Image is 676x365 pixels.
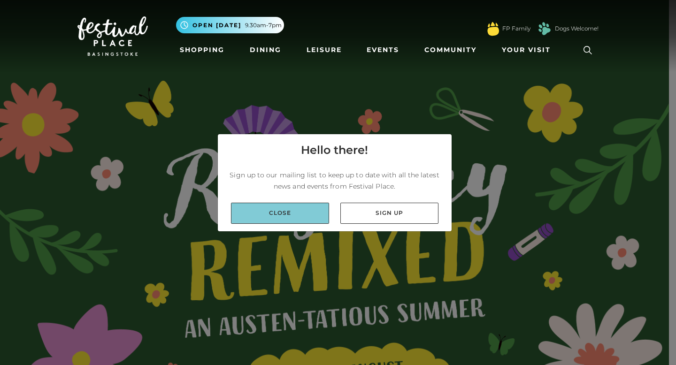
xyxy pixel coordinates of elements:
[421,41,480,59] a: Community
[301,142,368,159] h4: Hello there!
[502,24,530,33] a: FP Family
[340,203,438,224] a: Sign up
[246,41,285,59] a: Dining
[363,41,403,59] a: Events
[77,16,148,56] img: Festival Place Logo
[192,21,241,30] span: Open [DATE]
[502,45,551,55] span: Your Visit
[225,169,444,192] p: Sign up to our mailing list to keep up to date with all the latest news and events from Festival ...
[498,41,559,59] a: Your Visit
[555,24,599,33] a: Dogs Welcome!
[303,41,346,59] a: Leisure
[231,203,329,224] a: Close
[176,17,284,33] button: Open [DATE] 9.30am-7pm
[176,41,228,59] a: Shopping
[245,21,282,30] span: 9.30am-7pm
